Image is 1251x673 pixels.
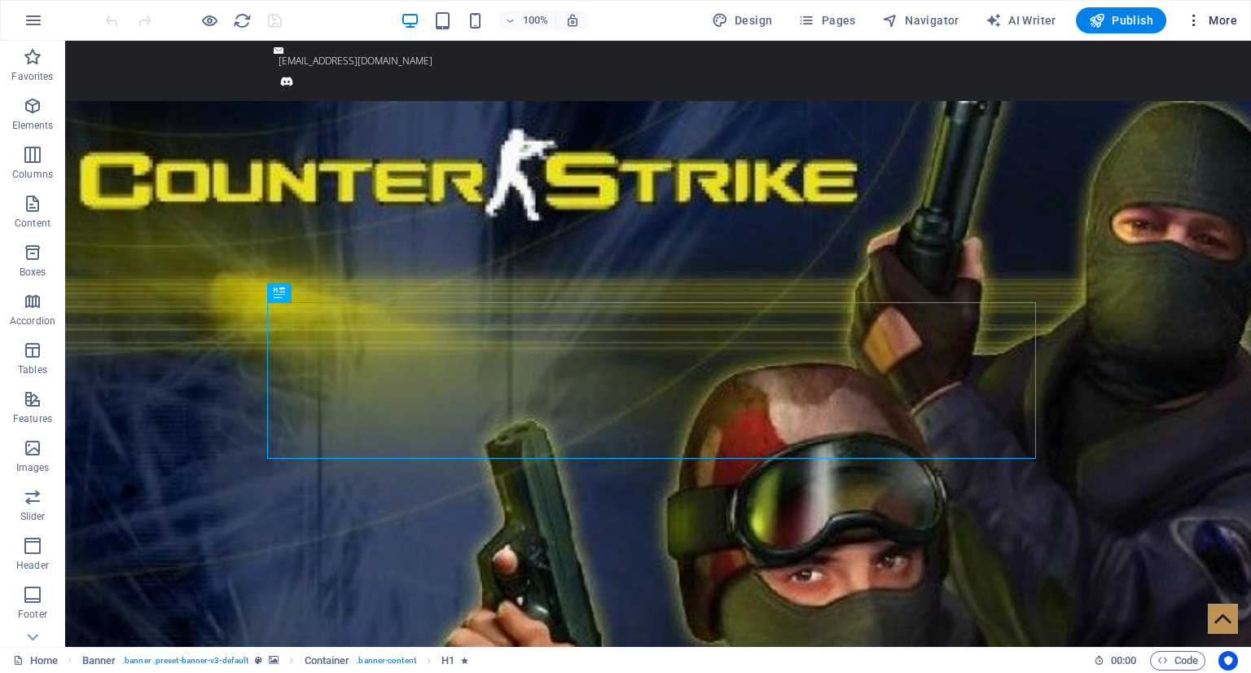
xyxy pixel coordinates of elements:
span: . banner .preset-banner-v3-default [122,651,248,671]
button: Navigator [876,7,966,33]
button: reload [232,11,252,30]
p: Tables [18,363,47,376]
span: Code [1157,651,1198,671]
button: Design [705,7,779,33]
p: Boxes [20,266,46,279]
i: This element is a customizable preset [255,656,262,665]
button: Pages [792,7,862,33]
button: Usercentrics [1218,651,1238,671]
p: Columns [12,168,53,181]
p: Accordion [10,315,55,328]
p: Slider [20,510,46,523]
p: Images [16,461,50,474]
button: Publish [1076,7,1166,33]
span: 00 00 [1111,651,1136,671]
p: Footer [18,608,47,621]
button: AI Writer [979,7,1063,33]
button: Code [1150,651,1205,671]
i: On resize automatically adjust zoom level to fit chosen device. [565,13,580,28]
span: Click to select. Double-click to edit [305,651,350,671]
i: Reload page [233,11,252,30]
span: Click to select. Double-click to edit [82,651,116,671]
h6: Session time [1094,651,1137,671]
span: Publish [1089,12,1153,29]
p: Content [15,217,50,230]
p: Elements [12,119,54,132]
button: Click here to leave preview mode and continue editing [200,11,219,30]
i: Element contains an animation [461,656,468,665]
span: . banner-content [356,651,415,671]
button: 100% [498,11,556,30]
p: Features [13,412,52,425]
span: Design [712,12,773,29]
i: This element contains a background [269,656,279,665]
span: Navigator [882,12,959,29]
span: Pages [798,12,855,29]
h6: 100% [523,11,549,30]
span: AI Writer [985,12,1056,29]
a: Click to cancel selection. Double-click to open Pages [13,651,58,671]
p: Favorites [11,70,53,83]
span: : [1122,654,1125,666]
span: More [1186,12,1237,29]
span: Click to select. Double-click to edit [441,651,454,671]
nav: breadcrumb [82,651,469,671]
p: Header [16,559,49,572]
button: More [1179,7,1244,33]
